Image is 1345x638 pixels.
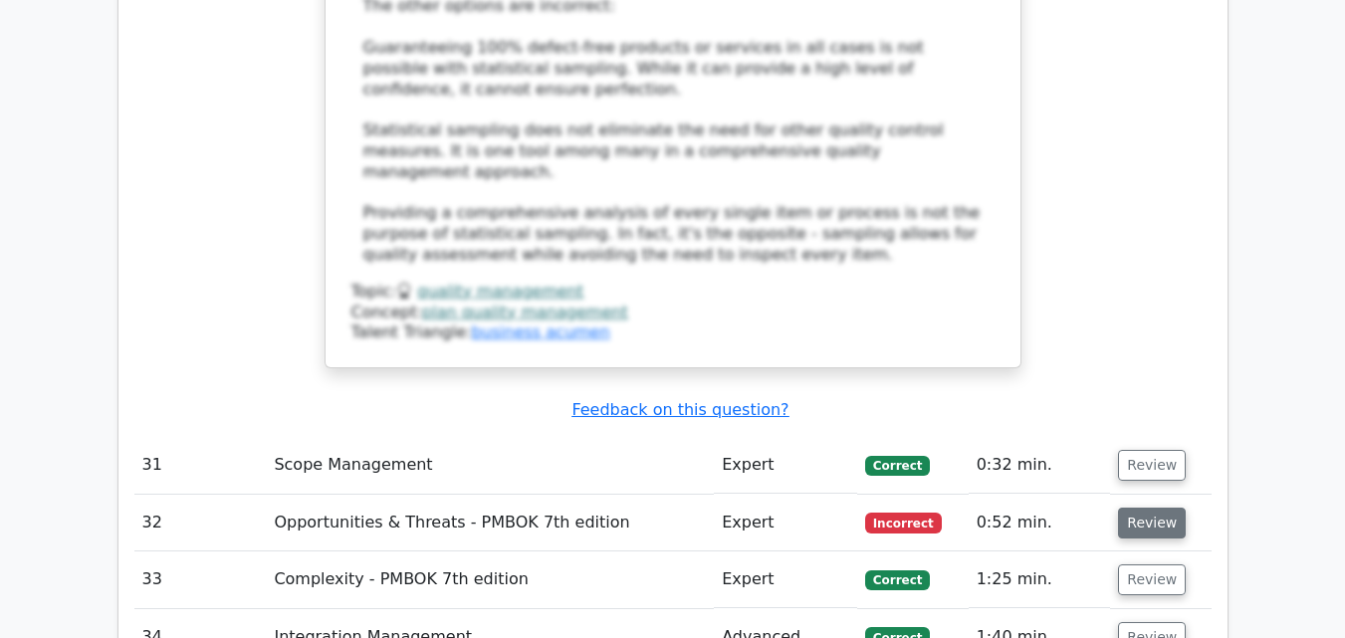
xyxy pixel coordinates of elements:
td: 31 [134,437,267,494]
td: 0:52 min. [969,495,1111,551]
a: quality management [417,282,583,301]
td: Opportunities & Threats - PMBOK 7th edition [266,495,714,551]
td: 1:25 min. [969,551,1111,608]
div: Concept: [351,303,995,323]
a: Feedback on this question? [571,400,788,419]
button: Review [1118,508,1186,538]
td: Scope Management [266,437,714,494]
span: Correct [865,570,930,590]
button: Review [1118,564,1186,595]
td: 33 [134,551,267,608]
div: Talent Triangle: [351,282,995,343]
button: Review [1118,450,1186,481]
td: Expert [714,551,857,608]
td: 0:32 min. [969,437,1111,494]
td: Complexity - PMBOK 7th edition [266,551,714,608]
a: plan quality management [422,303,628,321]
td: Expert [714,495,857,551]
span: Incorrect [865,513,942,532]
a: business acumen [471,322,609,341]
td: Expert [714,437,857,494]
td: 32 [134,495,267,551]
span: Correct [865,456,930,476]
div: Topic: [351,282,995,303]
